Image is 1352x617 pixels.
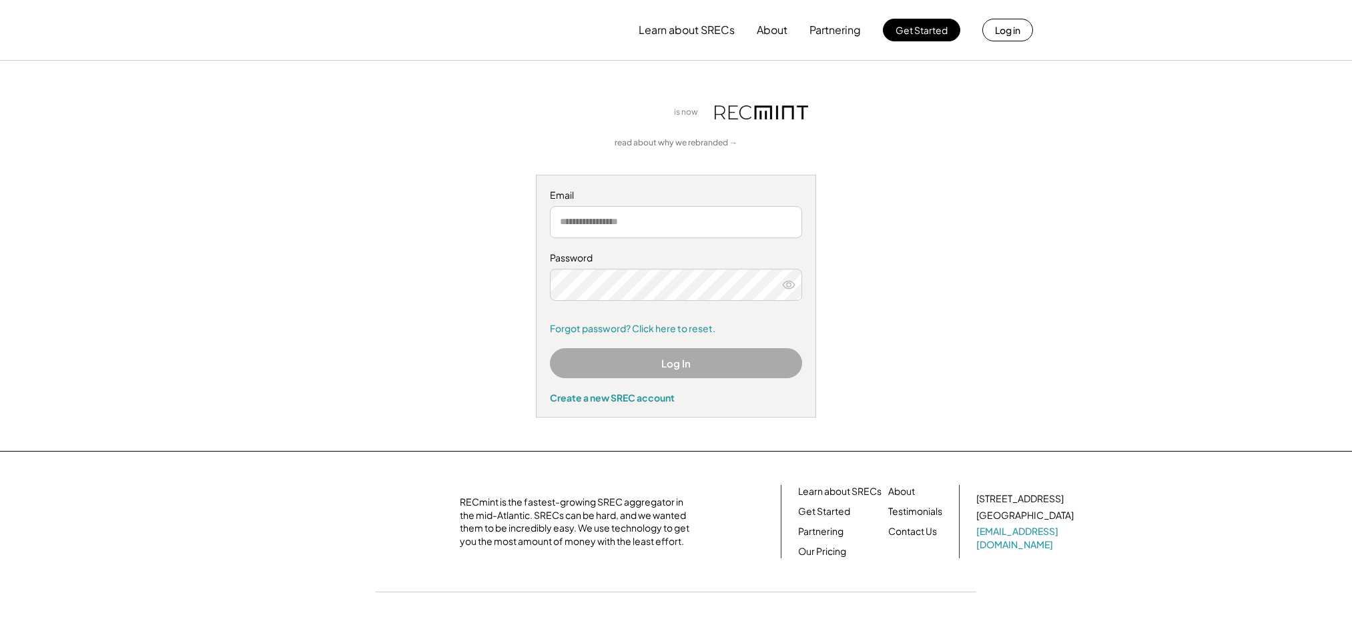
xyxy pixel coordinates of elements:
a: read about why we rebranded → [615,137,737,149]
img: yH5BAEAAAAALAAAAAABAAEAAAIBRAA7 [330,498,443,545]
button: About [757,17,787,43]
a: About [888,485,915,498]
button: Log in [982,19,1033,41]
a: Contact Us [888,525,937,538]
div: [GEOGRAPHIC_DATA] [976,509,1074,522]
a: Forgot password? Click here to reset. [550,322,802,336]
div: is now [671,107,708,118]
div: Create a new SREC account [550,392,802,404]
a: Learn about SRECs [798,485,882,498]
button: Learn about SRECs [639,17,735,43]
button: Partnering [809,17,861,43]
a: Get Started [798,505,850,518]
div: Email [550,189,802,202]
button: Get Started [883,19,960,41]
a: [EMAIL_ADDRESS][DOMAIN_NAME] [976,525,1076,551]
img: yH5BAEAAAAALAAAAAABAAEAAAIBRAA7 [544,94,664,131]
img: yH5BAEAAAAALAAAAAABAAEAAAIBRAA7 [319,7,430,53]
a: Testimonials [888,505,942,518]
a: Our Pricing [798,545,846,558]
a: Partnering [798,525,843,538]
button: Log In [550,348,802,378]
div: Password [550,251,802,265]
div: RECmint is the fastest-growing SREC aggregator in the mid-Atlantic. SRECs can be hard, and we wan... [460,496,697,548]
div: [STREET_ADDRESS] [976,492,1064,506]
img: recmint-logotype%403x.png [715,105,808,119]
